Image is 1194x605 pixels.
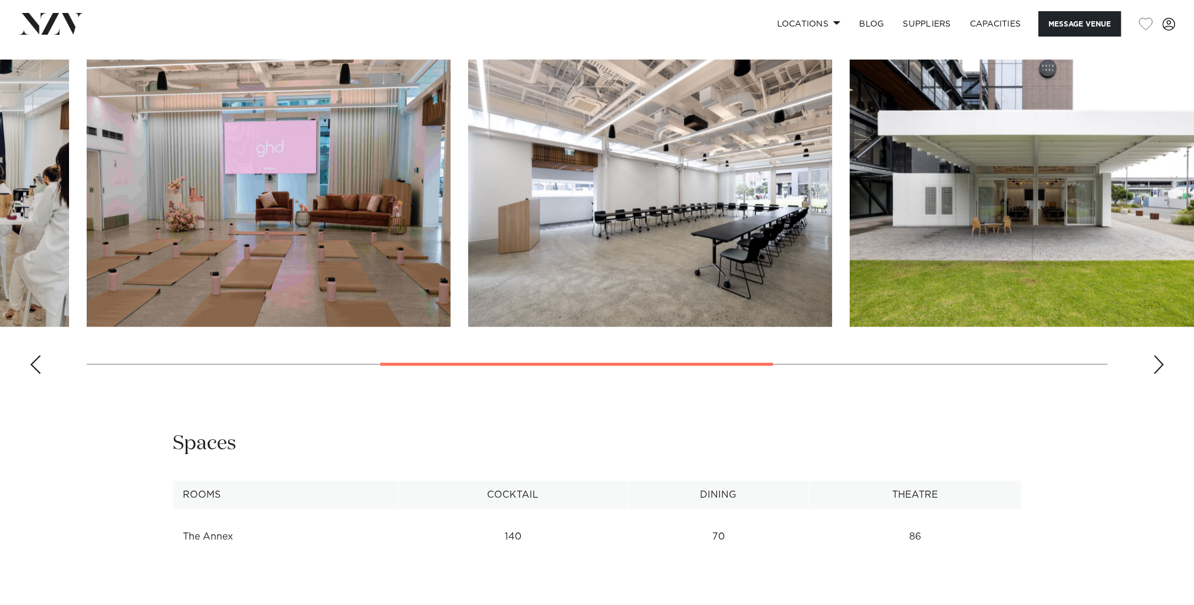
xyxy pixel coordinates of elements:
a: SUPPLIERS [893,11,960,37]
th: Rooms [173,481,398,509]
swiper-slide: 3 / 7 [87,60,450,327]
button: Message Venue [1038,11,1121,37]
h2: Spaces [173,430,236,457]
th: Dining [627,481,809,509]
a: Capacities [961,11,1031,37]
td: 86 [809,522,1021,551]
td: 70 [627,522,809,551]
th: Cocktail [398,481,627,509]
th: Theatre [809,481,1021,509]
a: BLOG [850,11,893,37]
swiper-slide: 4 / 7 [468,60,832,327]
td: 140 [398,522,627,551]
td: The Annex [173,522,398,551]
a: Locations [767,11,850,37]
img: nzv-logo.png [19,13,83,34]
